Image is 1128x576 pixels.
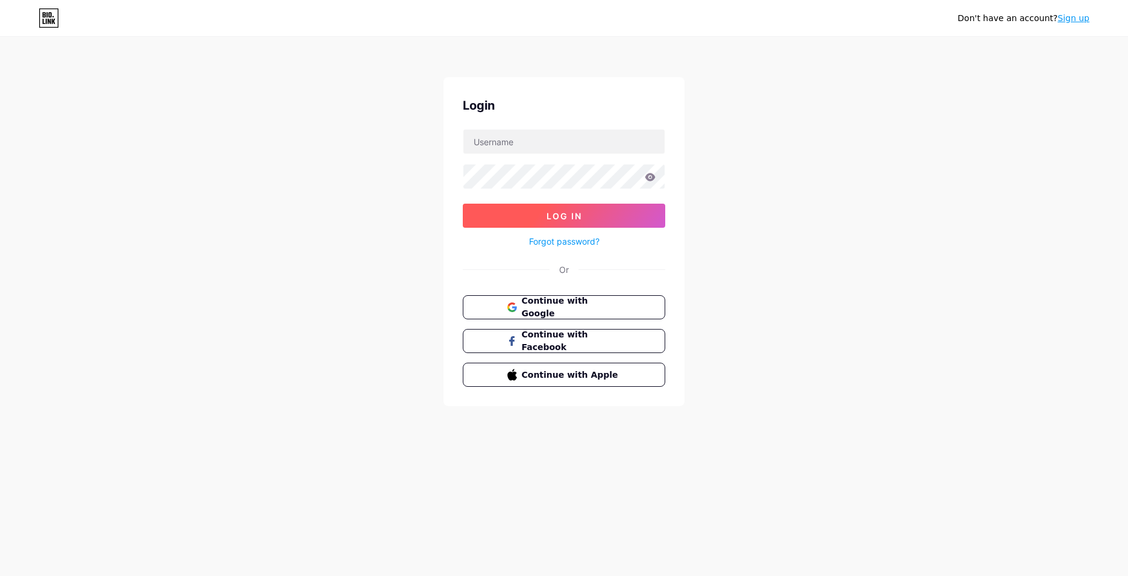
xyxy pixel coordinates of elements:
[1057,13,1089,23] a: Sign up
[463,96,665,114] div: Login
[529,235,600,248] a: Forgot password?
[463,204,665,228] button: Log In
[463,295,665,319] button: Continue with Google
[522,328,621,354] span: Continue with Facebook
[957,12,1089,25] div: Don't have an account?
[463,329,665,353] button: Continue with Facebook
[463,130,665,154] input: Username
[463,363,665,387] button: Continue with Apple
[547,211,582,221] span: Log In
[559,263,569,276] div: Or
[522,369,621,381] span: Continue with Apple
[522,295,621,320] span: Continue with Google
